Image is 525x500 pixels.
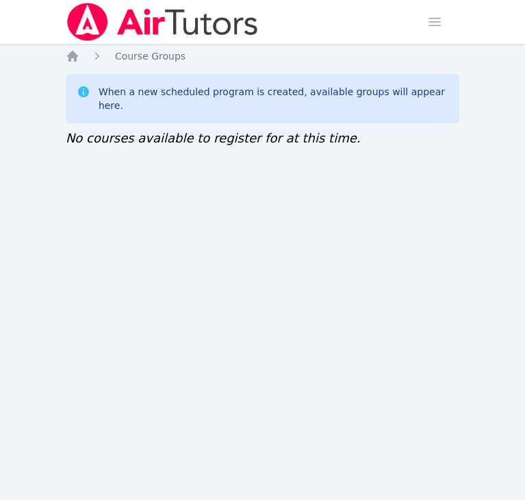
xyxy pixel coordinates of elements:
img: Air Tutors [66,3,259,41]
div: When a new scheduled program is created, available groups will appear here. [99,85,448,112]
a: Course Groups [115,49,185,63]
nav: Breadcrumb [66,49,459,63]
span: No courses available to register for at this time. [66,131,361,145]
span: Course Groups [115,51,185,62]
